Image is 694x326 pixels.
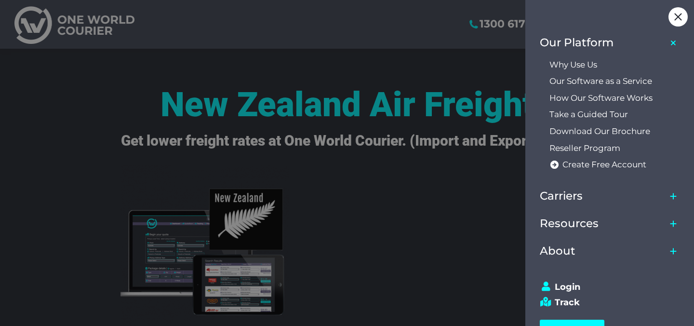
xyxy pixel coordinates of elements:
a: Our Platform [540,29,666,56]
span: How Our Software Works [549,93,653,103]
a: Track [540,297,671,308]
a: Why Use Us [549,56,681,73]
span: Why Use Us [549,60,597,70]
span: About [540,244,575,258]
a: How Our Software Works [549,90,681,107]
span: Resources [540,217,599,230]
span: Carriers [540,190,583,203]
a: Download Our Brochure [549,123,681,140]
a: Resources [540,210,666,237]
span: Take a Guided Tour [549,109,628,120]
span: Our Software as a Service [549,76,652,86]
span: Reseller Program [549,143,620,153]
a: Create Free Account [549,156,681,173]
a: Login [540,282,671,292]
a: About [540,237,666,265]
a: Carriers [540,183,666,210]
a: Reseller Program [549,140,681,157]
div: Close [668,7,688,27]
span: Our Platform [540,36,614,49]
span: Download Our Brochure [549,126,650,136]
span: Create Free Account [562,160,646,170]
a: Our Software as a Service [549,73,681,90]
a: Take a Guided Tour [549,107,681,123]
